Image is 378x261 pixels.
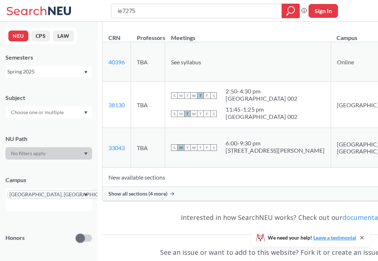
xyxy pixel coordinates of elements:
[7,108,68,117] input: Choose one or multiple
[5,176,92,184] div: Campus
[178,111,184,117] span: M
[131,42,165,82] td: TBA
[191,144,197,151] span: W
[108,59,125,65] a: 40396
[226,147,325,154] div: [STREET_ADDRESS][PERSON_NAME]
[84,71,88,74] svg: Dropdown arrow
[5,66,92,77] div: Spring 2025Dropdown arrow
[226,88,297,95] div: 2:50 - 4:30 pm
[171,111,178,117] span: S
[131,128,165,168] td: TBA
[210,92,217,99] span: S
[226,95,297,102] div: [GEOGRAPHIC_DATA] 002
[226,106,297,113] div: 11:45 - 1:25 pm
[204,111,210,117] span: F
[191,92,197,99] span: W
[171,59,201,65] span: See syllabus
[171,144,178,151] span: S
[171,92,178,99] span: S
[268,235,356,240] span: We need your help!
[108,190,167,197] span: Show all sections (4 more)
[5,188,92,212] div: [GEOGRAPHIC_DATA], [GEOGRAPHIC_DATA]X to remove pillDropdown arrow
[117,5,276,17] input: Class, professor, course number, "phrase"
[8,31,28,41] button: NEU
[108,144,125,151] a: 33043
[5,147,92,160] div: Dropdown arrow
[226,140,325,147] div: 6:00 - 9:30 pm
[84,152,88,155] svg: Dropdown arrow
[84,193,88,196] svg: Dropdown arrow
[184,92,191,99] span: T
[197,111,204,117] span: T
[131,27,165,42] th: Professors
[178,144,184,151] span: M
[84,111,88,114] svg: Dropdown arrow
[5,53,92,61] div: Semesters
[184,144,191,151] span: T
[309,4,338,18] button: Sign In
[178,92,184,99] span: M
[226,113,297,120] div: [GEOGRAPHIC_DATA] 002
[204,92,210,99] span: F
[5,94,92,102] div: Subject
[313,234,356,241] a: Leave a testimonial
[282,4,300,18] div: magnifying glass
[197,92,204,99] span: T
[5,106,92,119] div: Dropdown arrow
[131,82,165,128] td: TBA
[108,34,120,42] div: CRN
[210,111,217,117] span: S
[286,6,295,16] svg: magnifying glass
[53,31,74,41] button: LAW
[7,190,123,199] span: [GEOGRAPHIC_DATA], [GEOGRAPHIC_DATA]X to remove pill
[184,111,191,117] span: T
[31,31,50,41] button: CPS
[210,144,217,151] span: S
[204,144,210,151] span: F
[7,68,83,76] div: Spring 2025
[5,234,25,242] p: Honors
[108,101,125,108] a: 38130
[191,111,197,117] span: W
[165,27,331,42] th: Meetings
[5,135,92,143] div: NU Path
[197,144,204,151] span: T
